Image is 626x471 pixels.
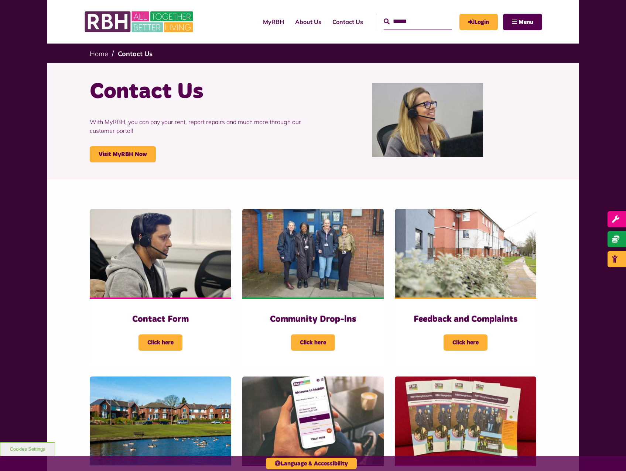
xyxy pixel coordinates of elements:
[90,78,308,106] h1: Contact Us
[395,377,536,465] img: RBH Newsletter Copies
[90,377,231,465] img: Dewhirst Rd 03
[118,49,153,58] a: Contact Us
[395,209,536,365] a: Feedback and Complaints Click here
[519,19,533,25] span: Menu
[84,7,195,36] img: RBH
[257,12,290,32] a: MyRBH
[90,209,231,298] img: Contact Centre February 2024 (4)
[138,334,182,351] span: Click here
[266,458,357,469] button: Language & Accessibility
[459,14,498,30] a: MyRBH
[593,438,626,471] iframe: Netcall Web Assistant for live chat
[90,146,156,162] a: Visit MyRBH Now
[327,12,369,32] a: Contact Us
[242,377,384,465] img: Myrbh Man Wth Mobile Correct
[372,83,483,157] img: Contact Centre February 2024 (1)
[242,209,384,298] img: Heywood Drop In 2024
[257,314,369,325] h3: Community Drop-ins
[410,314,521,325] h3: Feedback and Complaints
[290,12,327,32] a: About Us
[90,106,308,146] p: With MyRBH, you can pay your rent, report repairs and much more through our customer portal!
[90,209,231,365] a: Contact Form Click here
[242,209,384,365] a: Community Drop-ins Click here
[395,209,536,298] img: SAZMEDIA RBH 22FEB24 97
[503,14,542,30] button: Navigation
[105,314,216,325] h3: Contact Form
[90,49,108,58] a: Home
[444,334,488,351] span: Click here
[291,334,335,351] span: Click here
